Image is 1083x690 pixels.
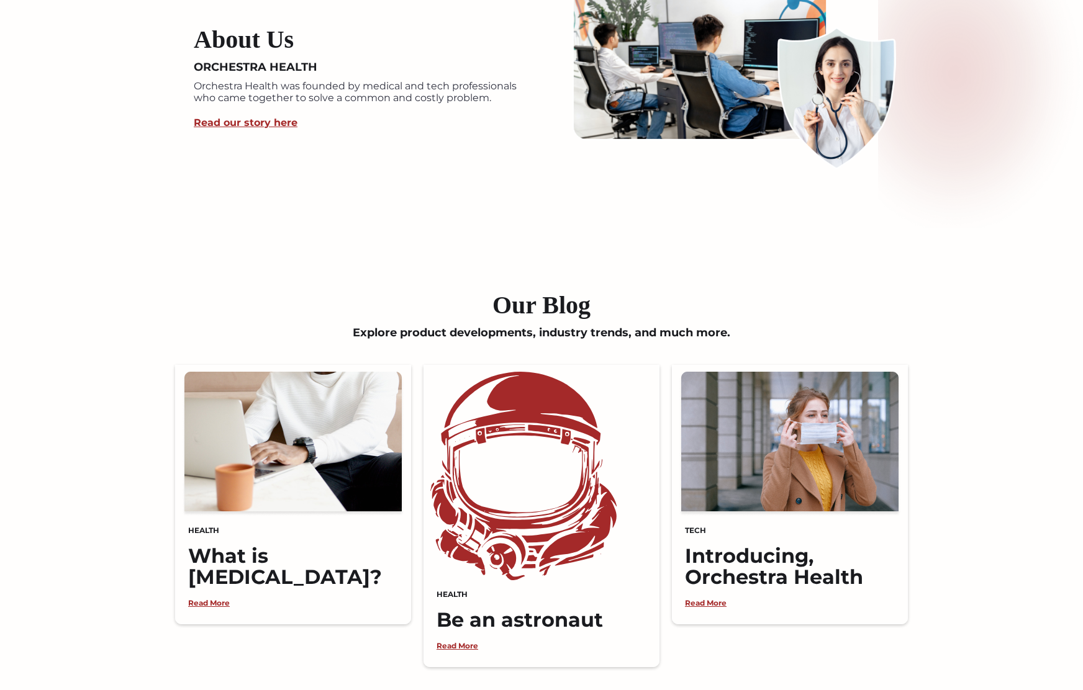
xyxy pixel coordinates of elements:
img: Be an astronaut [430,372,617,580]
img: Introducing, Orchestra Health [679,372,901,516]
img: What is Perioperative Care? [182,372,404,516]
h5: Introducing, Orchestra Health [679,545,901,588]
a: Read our story here [194,117,297,128]
div: Health [430,586,653,603]
a: Read More [679,598,727,607]
h2: Our Blog [169,290,914,320]
div: Explore product developments, industry trends, and much more. [169,326,914,365]
div: Tech [679,522,901,539]
h5: What is [MEDICAL_DATA]? [182,545,404,588]
a: Read More [182,598,230,607]
div: ORCHESTRA HEALTH [194,61,317,74]
p: Orchestra Health was founded by medical and tech professionals who came together to solve a commo... [194,80,529,104]
a: Read More [430,641,478,650]
div: Health [182,522,404,539]
h4: About Us [194,25,294,55]
h5: Be an astronaut [430,609,653,630]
